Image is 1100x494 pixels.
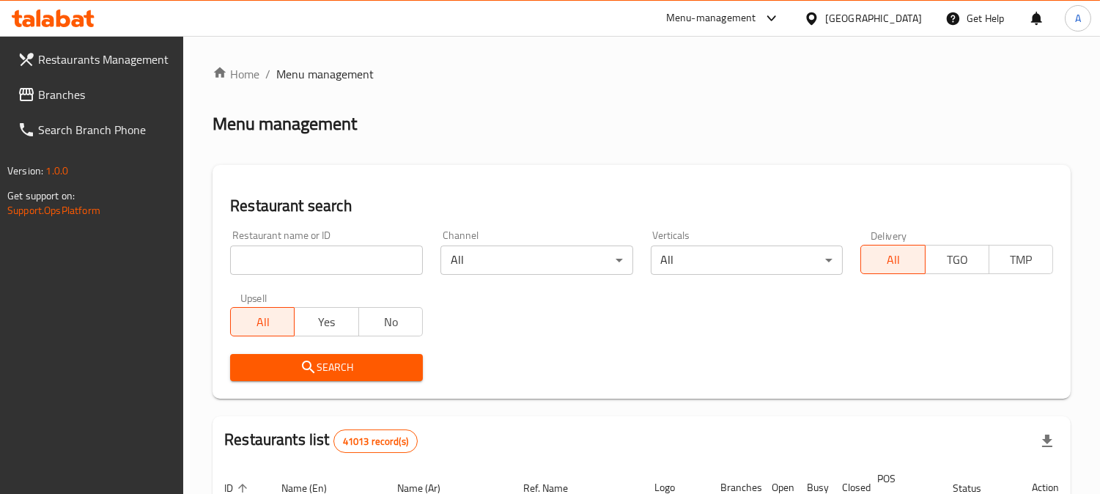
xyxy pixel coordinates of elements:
button: TGO [925,245,989,274]
a: Search Branch Phone [6,112,184,147]
span: Branches [38,86,172,103]
span: All [237,311,289,333]
a: Branches [6,77,184,112]
label: Upsell [240,292,267,303]
div: Menu-management [666,10,756,27]
input: Search for restaurant name or ID.. [230,246,423,275]
div: Export file [1030,424,1065,459]
span: 1.0.0 [45,161,68,180]
span: 41013 record(s) [334,435,417,449]
span: A [1075,10,1081,26]
span: TMP [995,249,1047,270]
span: Version: [7,161,43,180]
span: Search Branch Phone [38,121,172,139]
button: All [860,245,925,274]
div: [GEOGRAPHIC_DATA] [825,10,922,26]
span: All [867,249,919,270]
span: Menu management [276,65,374,83]
h2: Restaurants list [224,429,418,453]
span: Restaurants Management [38,51,172,68]
span: No [365,311,417,333]
a: Home [213,65,259,83]
span: Yes [300,311,352,333]
div: All [651,246,844,275]
button: Yes [294,307,358,336]
button: TMP [989,245,1053,274]
span: Search [242,358,411,377]
button: All [230,307,295,336]
button: No [358,307,423,336]
div: Total records count [333,430,418,453]
div: All [440,246,633,275]
li: / [265,65,270,83]
a: Restaurants Management [6,42,184,77]
span: TGO [931,249,983,270]
h2: Restaurant search [230,195,1053,217]
span: Get support on: [7,186,75,205]
button: Search [230,354,423,381]
a: Support.OpsPlatform [7,201,100,220]
label: Delivery [871,230,907,240]
h2: Menu management [213,112,357,136]
nav: breadcrumb [213,65,1071,83]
